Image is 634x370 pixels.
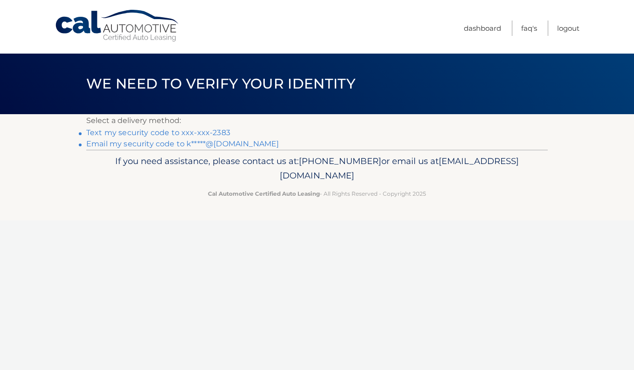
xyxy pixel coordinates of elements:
p: - All Rights Reserved - Copyright 2025 [92,189,542,199]
strong: Cal Automotive Certified Auto Leasing [208,190,320,197]
a: Dashboard [464,21,501,36]
p: Select a delivery method: [86,114,548,127]
p: If you need assistance, please contact us at: or email us at [92,154,542,184]
a: FAQ's [521,21,537,36]
span: [PHONE_NUMBER] [299,156,381,166]
a: Email my security code to k*****@[DOMAIN_NAME] [86,139,279,148]
a: Cal Automotive [55,9,180,42]
a: Text my security code to xxx-xxx-2383 [86,128,230,137]
a: Logout [557,21,579,36]
span: We need to verify your identity [86,75,355,92]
